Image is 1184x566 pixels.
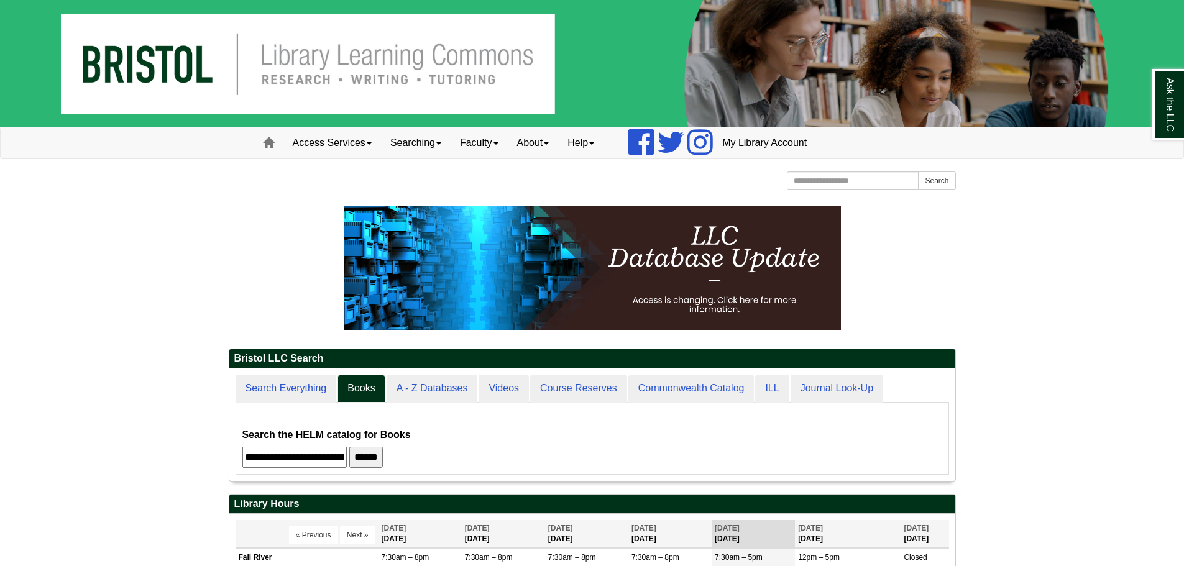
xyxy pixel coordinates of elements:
[229,349,955,368] h2: Bristol LLC Search
[508,127,559,158] a: About
[387,375,478,403] a: A - Z Databases
[451,127,508,158] a: Faculty
[791,375,883,403] a: Journal Look-Up
[755,375,789,403] a: ILL
[545,520,628,548] th: [DATE]
[715,553,763,562] span: 7:30am – 5pm
[628,375,755,403] a: Commonwealth Catalog
[479,375,529,403] a: Videos
[904,553,927,562] span: Closed
[382,524,406,532] span: [DATE]
[381,127,451,158] a: Searching
[798,553,840,562] span: 12pm – 5pm
[462,520,545,548] th: [DATE]
[548,524,573,532] span: [DATE]
[558,127,603,158] a: Help
[530,375,627,403] a: Course Reserves
[713,127,816,158] a: My Library Account
[283,127,381,158] a: Access Services
[465,553,513,562] span: 7:30am – 8pm
[229,495,955,514] h2: Library Hours
[289,526,338,544] button: « Previous
[242,426,411,444] label: Search the HELM catalog for Books
[628,520,712,548] th: [DATE]
[798,524,823,532] span: [DATE]
[340,526,375,544] button: Next »
[901,520,948,548] th: [DATE]
[382,553,429,562] span: 7:30am – 8pm
[631,553,679,562] span: 7:30am – 8pm
[904,524,929,532] span: [DATE]
[379,520,462,548] th: [DATE]
[236,375,337,403] a: Search Everything
[242,409,942,468] div: Books
[715,524,740,532] span: [DATE]
[548,553,596,562] span: 7:30am – 8pm
[918,171,955,190] button: Search
[465,524,490,532] span: [DATE]
[631,524,656,532] span: [DATE]
[795,520,901,548] th: [DATE]
[712,520,795,548] th: [DATE]
[344,206,841,330] img: HTML tutorial
[337,375,385,403] a: Books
